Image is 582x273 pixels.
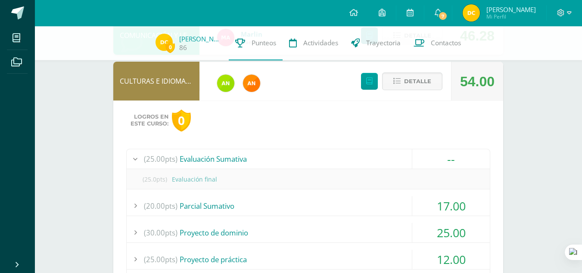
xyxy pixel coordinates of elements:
[113,62,199,100] div: CULTURAS E IDIOMAS MAYAS, GARÍFUNA O XINCA
[144,196,177,216] span: (20.00pts)
[217,75,234,92] img: 122d7b7bf6a5205df466ed2966025dea.png
[156,34,173,51] img: d14507214fab33f31ba31053b1567c5b.png
[382,72,442,90] button: Detalle
[486,13,536,20] span: Mi Perfil
[137,169,172,189] span: (25.0pts)
[127,196,490,216] div: Parcial Sumativo
[144,223,177,242] span: (30.00pts)
[127,149,490,169] div: Evaluación Sumativa
[172,110,191,132] div: 0
[252,38,276,47] span: Punteos
[127,169,490,189] div: Evaluación final
[127,250,490,269] div: Proyecto de práctica
[229,26,283,60] a: Punteos
[345,26,407,60] a: Trayectoria
[431,38,461,47] span: Contactos
[486,5,536,14] span: [PERSON_NAME]
[407,26,467,60] a: Contactos
[412,223,490,242] div: 25.00
[179,35,222,43] a: [PERSON_NAME]
[412,196,490,216] div: 17.00
[412,250,490,269] div: 12.00
[366,38,401,47] span: Trayectoria
[243,75,260,92] img: fc6731ddebfef4a76f049f6e852e62c4.png
[179,43,187,52] a: 86
[165,42,175,53] span: 0
[144,250,177,269] span: (25.00pts)
[412,149,490,169] div: --
[404,73,431,89] span: Detalle
[303,38,338,47] span: Actividades
[131,113,168,127] span: Logros en este curso:
[283,26,345,60] a: Actividades
[438,11,448,21] span: 7
[127,223,490,242] div: Proyecto de dominio
[460,62,495,101] div: 54.00
[144,149,177,169] span: (25.00pts)
[463,4,480,22] img: d14507214fab33f31ba31053b1567c5b.png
